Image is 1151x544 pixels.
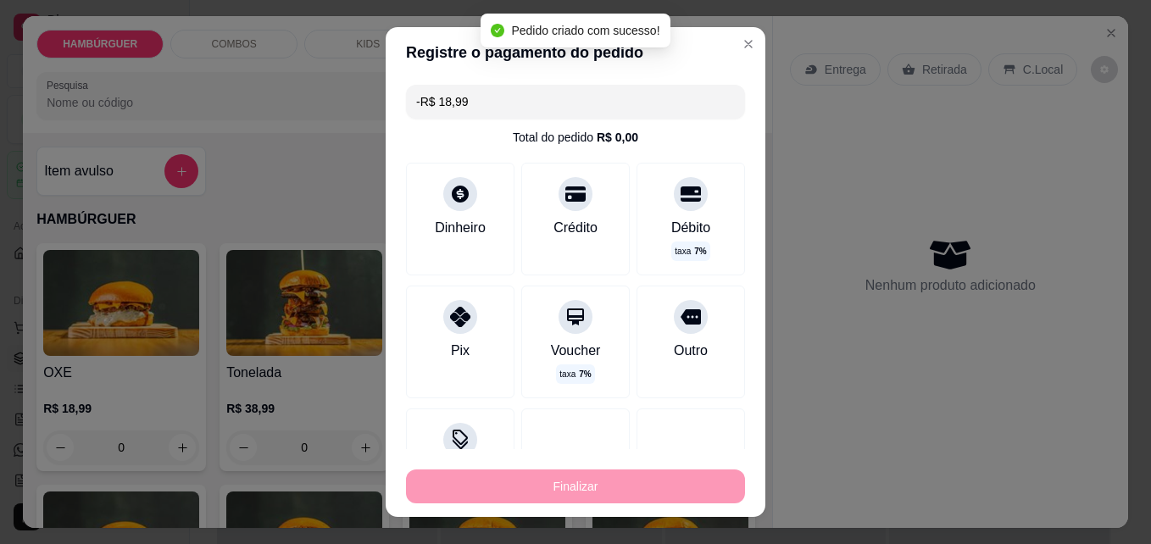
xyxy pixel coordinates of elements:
span: 7 % [694,245,706,258]
header: Registre o pagamento do pedido [386,27,765,78]
p: taxa [559,368,591,380]
div: Pix [451,341,470,361]
span: 7 % [579,368,591,380]
p: taxa [675,245,706,258]
div: Voucher [551,341,601,361]
div: Total do pedido [513,129,638,146]
button: Close [735,31,762,58]
div: Dinheiro [435,218,486,238]
div: Crédito [553,218,598,238]
div: R$ 0,00 [597,129,638,146]
span: Pedido criado com sucesso! [511,24,659,37]
div: Débito [671,218,710,238]
input: Ex.: hambúrguer de cordeiro [416,85,735,119]
span: check-circle [491,24,504,37]
div: Outro [674,341,708,361]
